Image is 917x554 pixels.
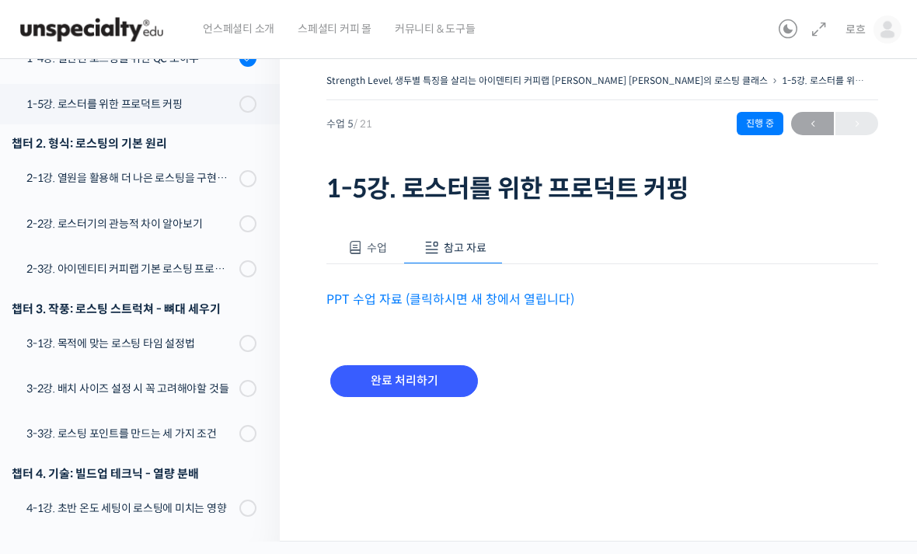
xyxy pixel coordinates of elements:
[367,241,387,255] span: 수업
[26,96,235,113] div: 1-5강. 로스터를 위한 프로덕트 커핑
[103,425,200,464] a: 대화
[12,133,256,154] div: 챕터 2. 형식: 로스팅의 기본 원리
[444,241,486,255] span: 참고 자료
[846,23,866,37] span: 로흐
[737,112,783,135] div: 진행 중
[26,500,235,517] div: 4-1강. 초반 온도 세팅이 로스팅에 미치는 영향
[326,291,574,308] a: PPT 수업 자료 (클릭하시면 새 창에서 열립니다)
[49,448,58,461] span: 홈
[5,425,103,464] a: 홈
[26,425,235,442] div: 3-3강. 로스팅 포인트를 만드는 세 가지 조건
[326,75,768,86] a: Strength Level, 생두별 특징을 살리는 아이덴티티 커피랩 [PERSON_NAME] [PERSON_NAME]의 로스팅 클래스
[330,365,478,397] input: 완료 처리하기
[12,463,256,484] div: 챕터 4. 기술: 빌드업 테크닉 - 열량 분배
[26,215,235,232] div: 2-2강. 로스터기의 관능적 차이 알아보기
[26,169,235,186] div: 2-1강. 열원을 활용해 더 나은 로스팅을 구현하는 방법
[326,119,372,129] span: 수업 5
[240,448,259,461] span: 설정
[142,449,161,462] span: 대화
[791,113,834,134] span: ←
[26,335,235,352] div: 3-1강. 목적에 맞는 로스팅 타임 설정법
[26,380,235,397] div: 3-2강. 배치 사이즈 설정 시 꼭 고려해야할 것들
[12,298,256,319] div: 챕터 3. 작풍: 로스팅 스트럭쳐 - 뼈대 세우기
[26,260,235,277] div: 2-3강. 아이덴티티 커피랩 기본 로스팅 프로파일 세팅
[354,117,372,131] span: / 21
[326,174,878,204] h1: 1-5강. 로스터를 위한 프로덕트 커핑
[791,112,834,135] a: ←이전
[200,425,298,464] a: 설정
